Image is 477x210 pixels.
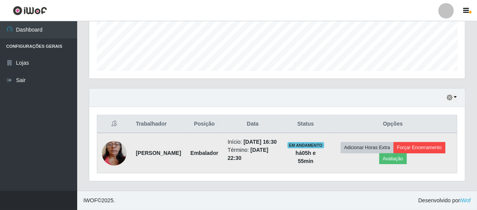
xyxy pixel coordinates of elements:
a: iWof [460,197,471,203]
th: Posição [186,115,223,133]
th: Status [282,115,329,133]
img: CoreUI Logo [13,6,47,15]
li: Início: [228,138,278,146]
th: Opções [329,115,457,133]
img: 1755643695220.jpeg [102,131,127,175]
span: Desenvolvido por [418,197,471,205]
li: Término: [228,146,278,162]
th: Trabalhador [131,115,186,133]
span: EM ANDAMENTO [288,142,324,148]
button: Adicionar Horas Extra [341,142,394,153]
time: [DATE] 16:30 [244,139,277,145]
strong: Embalador [190,150,218,156]
th: Data [223,115,282,133]
strong: há 05 h e 55 min [296,150,316,164]
button: Avaliação [379,153,407,164]
strong: [PERSON_NAME] [136,150,181,156]
span: IWOF [83,197,98,203]
span: © 2025 . [83,197,115,205]
button: Forçar Encerramento [394,142,445,153]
